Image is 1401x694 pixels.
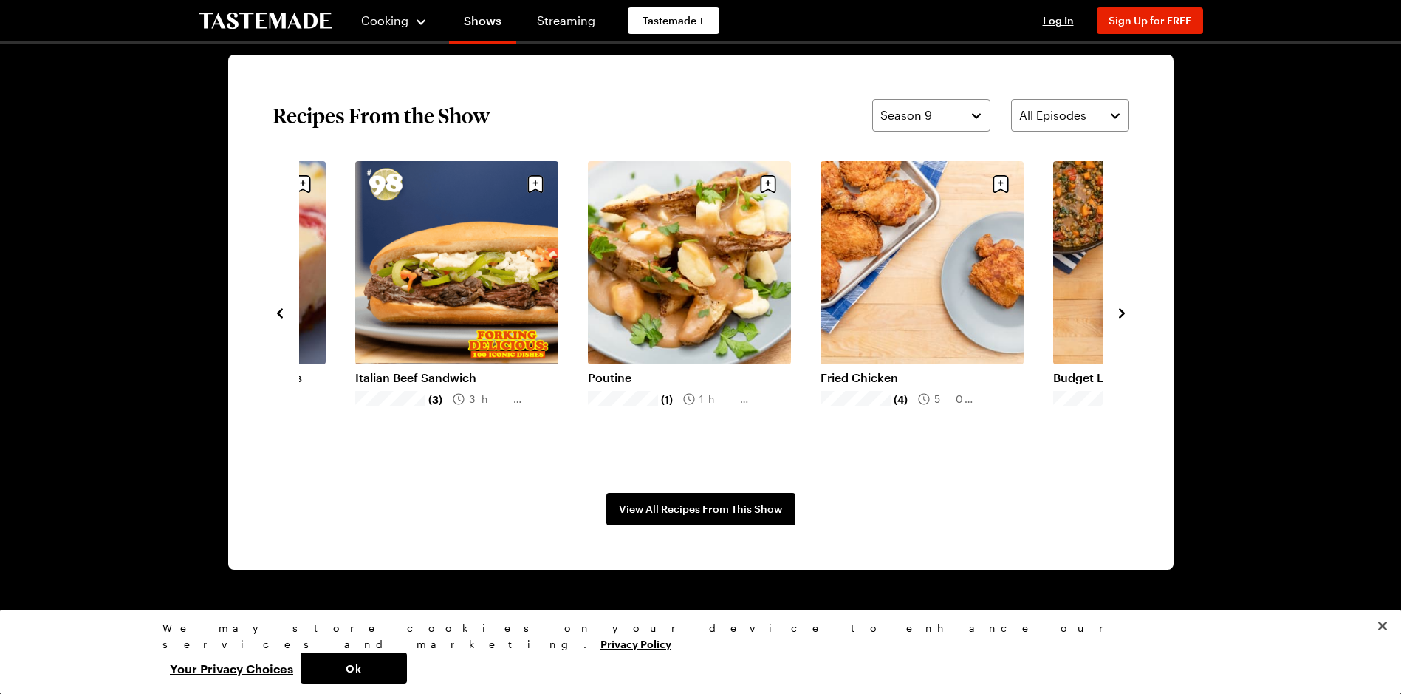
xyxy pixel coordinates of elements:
span: Log In [1043,14,1074,27]
button: navigate to next item [1114,303,1129,321]
div: We may store cookies on your device to enhance our services and marketing. [162,620,1226,653]
a: Budget Lentil Soup [1053,370,1256,385]
a: Italian Beef Sandwich [355,370,558,385]
a: Shows [449,3,516,44]
div: 8 / 8 [355,161,588,463]
button: All Episodes [1011,99,1129,132]
button: Your Privacy Choices [162,653,301,684]
button: Ok [301,653,407,684]
button: Save recipe [521,170,549,198]
button: Season 9 [872,99,990,132]
span: Cooking [361,13,408,27]
span: Sign Up for FREE [1109,14,1191,27]
a: Fried Chicken [821,370,1024,385]
span: Tastemade + [643,13,705,28]
a: Poutine [588,370,791,385]
a: To Tastemade Home Page [199,13,332,30]
button: Save recipe [754,170,782,198]
button: Cooking [361,3,428,38]
h2: Recipes From the Show [273,102,490,129]
a: View All Recipes From This Show [606,493,795,525]
button: Save recipe [289,170,317,198]
button: Log In [1029,13,1088,28]
button: Sign Up for FREE [1097,7,1203,34]
button: Save recipe [987,170,1015,198]
span: View All Recipes From This Show [619,502,782,517]
span: All Episodes [1019,106,1086,124]
a: More information about your privacy, opens in a new tab [600,636,671,650]
button: Close [1366,610,1399,642]
div: Privacy [162,620,1226,684]
span: Season 9 [880,106,932,124]
a: Tastemade + [628,7,719,34]
button: navigate to previous item [273,303,287,321]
